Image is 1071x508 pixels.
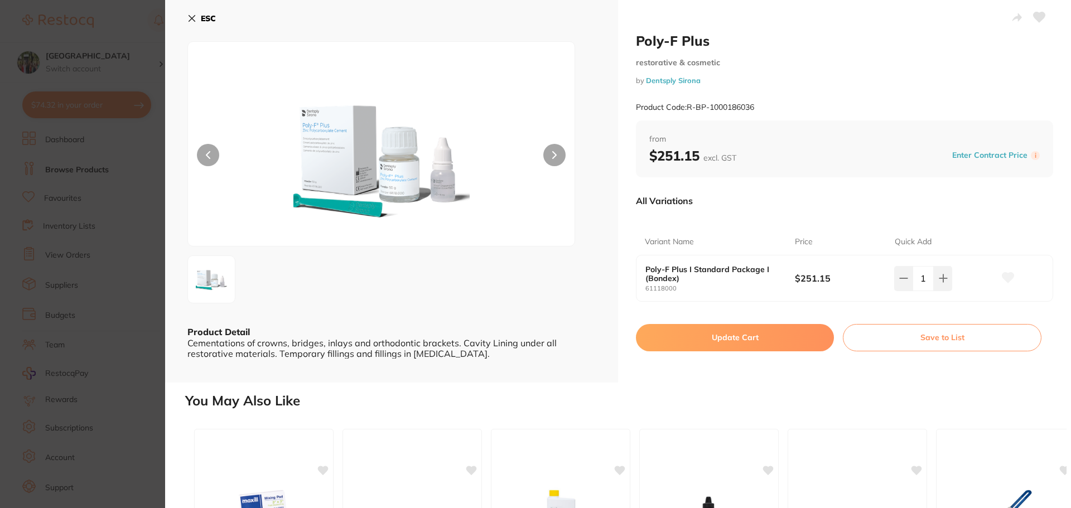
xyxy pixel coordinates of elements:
h2: You May Also Like [185,393,1067,409]
span: from [649,134,1040,145]
p: Price [795,236,813,248]
div: Cementations of crowns, bridges, inlays and orthodontic brackets. Cavity Lining under all restora... [187,338,596,359]
small: 61118000 [645,285,795,292]
img: bC5wbmc [191,259,231,299]
button: Update Cart [636,324,834,351]
button: Enter Contract Price [949,150,1031,161]
img: bC5wbmc [266,70,498,246]
button: ESC [187,9,216,28]
p: All Variations [636,195,693,206]
button: Save to List [843,324,1041,351]
b: $251.15 [649,147,736,164]
p: Variant Name [645,236,694,248]
b: ESC [201,13,216,23]
small: by [636,76,1053,85]
b: Product Detail [187,326,250,337]
a: Dentsply Sirona [646,76,701,85]
small: Product Code: R-BP-1000186036 [636,103,754,112]
h2: Poly-F Plus [636,32,1053,49]
small: restorative & cosmetic [636,58,1053,67]
p: Quick Add [895,236,932,248]
label: i [1031,151,1040,160]
span: excl. GST [703,153,736,163]
b: Poly-F Plus I Standard Package I (Bondex) [645,265,780,283]
b: $251.15 [795,272,885,284]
